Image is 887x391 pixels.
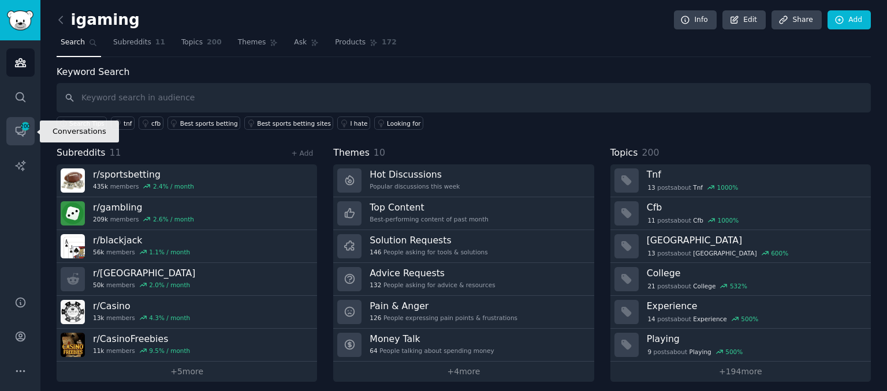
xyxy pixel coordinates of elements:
[647,183,655,191] span: 13
[828,10,871,30] a: Add
[370,314,517,322] div: People expressing pain points & frustrations
[93,300,190,312] h3: r/ Casino
[741,315,758,323] div: 500 %
[647,333,863,345] h3: Playing
[374,147,385,158] span: 10
[149,281,190,289] div: 2.0 % / month
[370,347,494,355] div: People talking about spending money
[610,164,871,197] a: Tnf13postsaboutTnf1000%
[693,282,715,290] span: College
[290,33,323,57] a: Ask
[693,183,703,191] span: Tnf
[57,83,871,112] input: Keyword search in audience
[370,267,495,279] h3: Advice Requests
[374,116,423,130] a: Looking for
[370,281,381,289] span: 132
[93,314,190,322] div: members
[294,37,307,48] span: Ask
[370,234,487,246] h3: Solution Requests
[771,249,788,257] div: 600 %
[647,315,655,323] span: 14
[674,10,717,30] a: Info
[6,117,35,145] a: 200
[382,37,397,48] span: 172
[109,33,169,57] a: Subreddits11
[57,329,317,362] a: r/CasinoFreebies11kmembers9.5% / month
[647,201,863,213] h3: Cfb
[61,37,85,48] span: Search
[717,183,739,191] div: 1000 %
[350,119,367,127] div: I hate
[149,347,190,355] div: 9.5 % / month
[57,116,107,130] button: Search Tips
[333,197,594,230] a: Top ContentBest-performing content of past month
[333,146,370,160] span: Themes
[333,329,594,362] a: Money Talk64People talking about spending money
[93,281,104,289] span: 50k
[155,37,165,48] span: 11
[57,66,129,77] label: Keyword Search
[642,147,659,158] span: 200
[57,296,317,329] a: r/Casino13kmembers4.3% / month
[61,168,85,193] img: sportsbetting
[690,348,711,356] span: Playing
[610,296,871,329] a: Experience14postsaboutExperience500%
[693,249,756,257] span: [GEOGRAPHIC_DATA]
[69,119,105,127] span: Search Tips
[57,164,317,197] a: r/sportsbetting435kmembers2.4% / month
[153,215,194,223] div: 2.6 % / month
[370,182,460,190] div: Popular discussions this week
[57,197,317,230] a: r/gambling209kmembers2.6% / month
[57,362,317,382] a: +5more
[57,263,317,296] a: r/[GEOGRAPHIC_DATA]50kmembers2.0% / month
[647,216,655,224] span: 11
[7,10,33,31] img: GummySearch logo
[110,147,121,158] span: 11
[335,37,366,48] span: Products
[647,248,789,258] div: post s about
[610,362,871,382] a: +194more
[177,33,226,57] a: Topics200
[139,116,163,130] a: cfb
[333,164,594,197] a: Hot DiscussionsPopular discussions this week
[647,348,651,356] span: 9
[693,315,727,323] span: Experience
[93,347,104,355] span: 11k
[647,281,748,291] div: post s about
[333,296,594,329] a: Pain & Anger126People expressing pain points & frustrations
[730,282,747,290] div: 532 %
[387,119,421,127] div: Looking for
[180,119,238,127] div: Best sports betting
[331,33,400,57] a: Products172
[244,116,333,130] a: Best sports betting sites
[93,234,190,246] h3: r/ blackjack
[93,333,190,345] h3: r/ CasinoFreebies
[717,216,739,224] div: 1000 %
[57,11,140,29] h2: igaming
[111,116,135,130] a: tnf
[337,116,370,130] a: I hate
[207,37,222,48] span: 200
[370,347,377,355] span: 64
[61,201,85,225] img: gambling
[93,314,104,322] span: 13k
[647,267,863,279] h3: College
[57,33,101,57] a: Search
[93,201,194,213] h3: r/ gambling
[610,263,871,296] a: College21postsaboutCollege532%
[167,116,241,130] a: Best sports betting
[124,119,132,127] div: tnf
[93,168,194,181] h3: r/ sportsbetting
[93,248,104,256] span: 56k
[647,249,655,257] span: 13
[93,248,190,256] div: members
[647,347,744,357] div: post s about
[647,314,759,324] div: post s about
[20,122,31,130] span: 200
[93,267,195,279] h3: r/ [GEOGRAPHIC_DATA]
[57,230,317,263] a: r/blackjack56kmembers1.1% / month
[291,149,313,157] a: + Add
[370,215,489,223] div: Best-performing content of past month
[647,182,739,193] div: post s about
[93,215,194,223] div: members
